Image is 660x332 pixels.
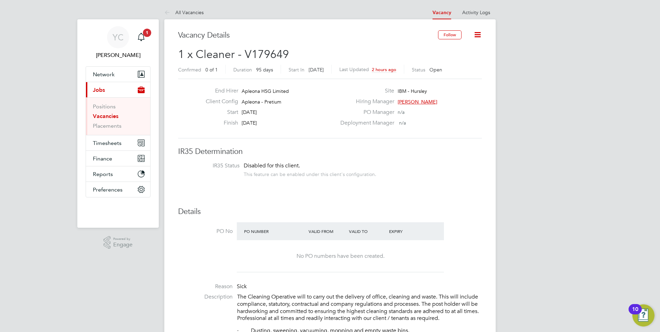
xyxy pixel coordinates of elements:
div: Valid From [307,225,347,237]
p: The Cleaning Operative will to carry out the delivery of office, cleaning and waste. This will in... [237,293,482,322]
label: PO Manager [336,109,394,116]
div: PO Number [242,225,307,237]
span: Yazmin Cole [86,51,151,59]
span: n/a [398,109,405,115]
button: Jobs [86,82,150,97]
span: [DATE] [309,67,324,73]
span: 95 days [256,67,273,73]
span: Apleona - Pretium [242,99,281,105]
span: [DATE] [242,109,257,115]
span: Disabled for this client. [244,162,300,169]
span: Powered by [113,236,133,242]
label: PO No [178,228,233,235]
label: Duration [233,67,252,73]
span: [PERSON_NAME] [398,99,437,105]
button: Network [86,67,150,82]
h3: Details [178,207,482,217]
label: Site [336,87,394,95]
label: Description [178,293,233,301]
span: n/a [399,120,406,126]
span: [DATE] [242,120,257,126]
span: Sick [237,283,247,290]
a: Positions [93,103,116,110]
label: Finish [200,119,238,127]
label: Client Config [200,98,238,105]
div: This feature can be enabled under this client's configuration. [244,169,376,177]
img: fastbook-logo-retina.png [86,204,151,215]
a: Placements [93,123,122,129]
button: Timesheets [86,135,150,150]
a: Vacancy [433,10,451,16]
label: Start In [289,67,304,73]
a: Vacancies [93,113,118,119]
span: 1 [143,29,151,37]
div: Jobs [86,97,150,135]
div: Expiry [387,225,428,237]
label: Confirmed [178,67,201,73]
span: Apleona HSG Limited [242,88,289,94]
a: Go to home page [86,204,151,215]
button: Follow [438,30,462,39]
label: Status [412,67,425,73]
nav: Main navigation [77,19,159,228]
span: Open [429,67,442,73]
label: Deployment Manager [336,119,394,127]
button: Preferences [86,182,150,197]
div: 10 [632,309,638,318]
label: Hiring Manager [336,98,394,105]
label: Start [200,109,238,116]
div: No PO numbers have been created. [244,253,437,260]
button: Open Resource Center, 10 new notifications [632,304,654,326]
label: Reason [178,283,233,290]
span: 2 hours ago [372,67,396,72]
span: Preferences [93,186,123,193]
span: YC [113,33,124,42]
span: Network [93,71,115,78]
span: Finance [93,155,112,162]
h3: Vacancy Details [178,30,438,40]
button: Reports [86,166,150,182]
span: IBM - Hursley [398,88,427,94]
span: 0 of 1 [205,67,218,73]
label: End Hirer [200,87,238,95]
a: 1 [134,26,148,48]
button: Finance [86,151,150,166]
label: Last Updated [339,66,369,72]
a: Powered byEngage [104,236,133,249]
span: Engage [113,242,133,248]
span: 1 x Cleaner - V179649 [178,48,289,61]
a: All Vacancies [164,9,204,16]
h3: IR35 Determination [178,147,482,157]
a: Activity Logs [462,9,490,16]
span: Jobs [93,87,105,93]
label: IR35 Status [185,162,240,169]
a: YC[PERSON_NAME] [86,26,151,59]
span: Timesheets [93,140,122,146]
div: Valid To [347,225,388,237]
span: Reports [93,171,113,177]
